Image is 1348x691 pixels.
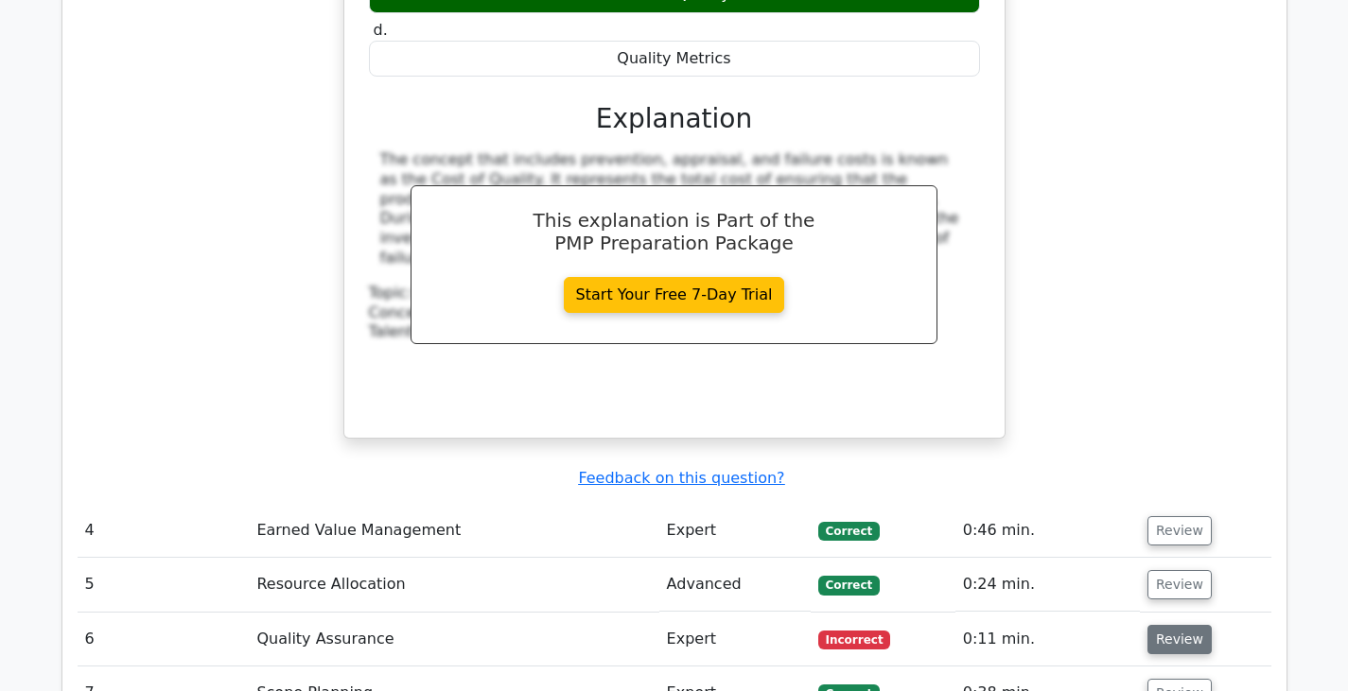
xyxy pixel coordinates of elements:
button: Review [1147,516,1212,545]
span: Incorrect [818,631,891,649]
td: Quality Assurance [249,613,658,666]
td: 0:24 min. [955,558,1140,612]
div: Talent Triangle: [369,284,980,342]
td: 0:46 min. [955,504,1140,558]
button: Review [1147,625,1212,654]
td: 4 [78,504,250,558]
a: Feedback on this question? [578,469,784,487]
a: Start Your Free 7-Day Trial [564,277,785,313]
td: Expert [659,504,811,558]
div: Quality Metrics [369,41,980,78]
td: Advanced [659,558,811,612]
span: Correct [818,522,880,541]
td: Resource Allocation [249,558,658,612]
div: The concept that includes prevention, appraisal, and failure costs is known as the Cost of Qualit... [380,150,969,268]
td: Expert [659,613,811,666]
h3: Explanation [380,103,969,135]
span: d. [374,21,388,39]
span: Correct [818,576,880,595]
td: Earned Value Management [249,504,658,558]
div: Concept: [369,303,980,323]
div: Topic: [369,284,980,303]
td: 5 [78,558,250,612]
td: 6 [78,613,250,666]
button: Review [1147,570,1212,599]
td: 0:11 min. [955,613,1140,666]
